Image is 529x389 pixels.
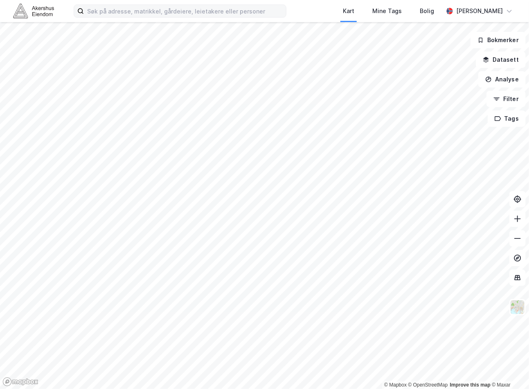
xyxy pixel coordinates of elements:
[420,6,434,16] div: Bolig
[343,6,354,16] div: Kart
[84,5,286,17] input: Søk på adresse, matrikkel, gårdeiere, leietakere eller personer
[488,350,529,389] div: Kontrollprogram for chat
[456,6,503,16] div: [PERSON_NAME]
[372,6,402,16] div: Mine Tags
[13,4,54,18] img: akershus-eiendom-logo.9091f326c980b4bce74ccdd9f866810c.svg
[488,350,529,389] iframe: Chat Widget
